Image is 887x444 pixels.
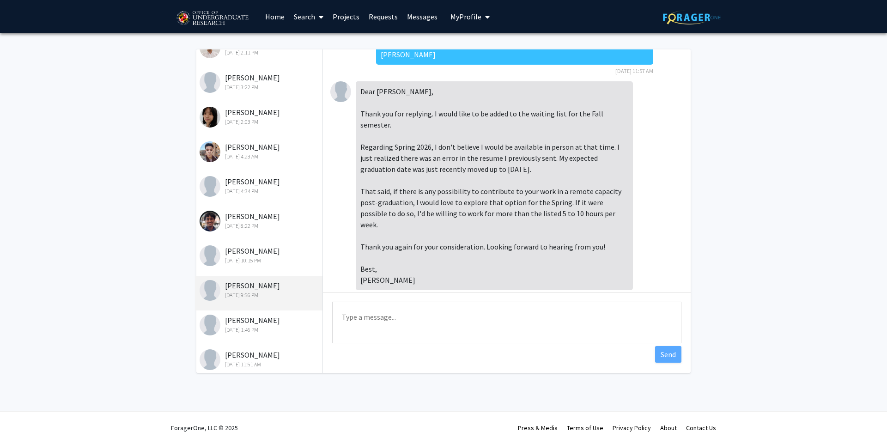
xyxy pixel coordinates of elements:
div: [PERSON_NAME] [200,141,320,161]
textarea: Message [332,302,681,343]
div: [PERSON_NAME] [200,72,320,91]
img: Shriyans Sairy [200,280,220,301]
button: Send [655,346,681,363]
div: [DATE] 8:22 PM [200,222,320,230]
img: Amar Dhillon [200,211,220,231]
img: ForagerOne Logo [663,10,721,24]
img: David Guan [200,245,220,266]
a: Privacy Policy [613,424,651,432]
div: [PERSON_NAME] [200,245,320,265]
div: Dear [PERSON_NAME], Thank you for replying. I would like to be added to the waiting list for the ... [356,81,633,290]
div: [PERSON_NAME] [200,315,320,334]
div: [DATE] 4:23 AM [200,152,320,161]
div: [DATE] 2:11 PM [200,49,320,57]
div: [PERSON_NAME] [200,176,320,195]
a: Contact Us [686,424,716,432]
div: [PERSON_NAME] [200,211,320,230]
div: [DATE] 10:15 PM [200,256,320,265]
div: [DATE] 4:34 PM [200,187,320,195]
img: Afaan Kamran [200,315,220,335]
a: Requests [364,0,402,33]
div: [DATE] 11:51 AM [200,360,320,369]
div: ForagerOne, LLC © 2025 [171,412,238,444]
img: Margaret Hermanto [200,107,220,128]
a: About [660,424,677,432]
div: [DATE] 1:46 PM [200,326,320,334]
div: [PERSON_NAME] [200,107,320,126]
a: Press & Media [518,424,558,432]
img: Eli Choi [200,349,220,370]
div: [DATE] 2:03 PM [200,118,320,126]
img: Shriyans Sairy [330,81,351,102]
img: Malaika Asif [200,72,220,93]
a: Search [289,0,328,33]
span: [DATE] 11:57 AM [615,67,653,74]
img: University of Maryland Logo [173,7,251,30]
div: [DATE] 9:56 PM [200,291,320,299]
div: [PERSON_NAME] [200,280,320,299]
div: [DATE] 3:22 PM [200,83,320,91]
a: Projects [328,0,364,33]
div: [PERSON_NAME] [200,349,320,369]
img: Michael Morton [200,141,220,162]
iframe: Chat [7,402,39,437]
a: Home [261,0,289,33]
span: My Profile [450,12,481,21]
a: Terms of Use [567,424,603,432]
a: Messages [402,0,442,33]
img: Jonathan Solomon [200,176,220,197]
